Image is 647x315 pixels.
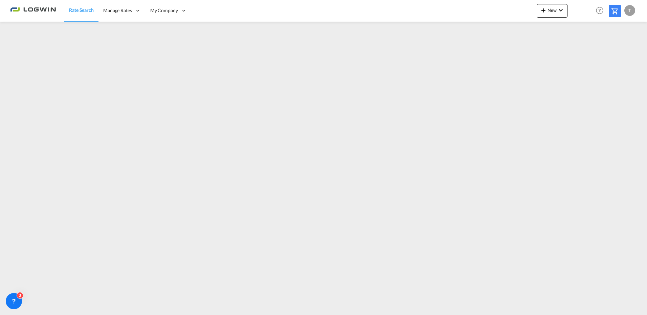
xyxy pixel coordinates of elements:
[624,5,635,16] div: T
[594,5,605,16] span: Help
[539,6,548,14] md-icon: icon-plus 400-fg
[150,7,178,14] span: My Company
[557,6,565,14] md-icon: icon-chevron-down
[594,5,609,17] div: Help
[10,3,56,18] img: 2761ae10d95411efa20a1f5e0282d2d7.png
[69,7,94,13] span: Rate Search
[103,7,132,14] span: Manage Rates
[539,7,565,13] span: New
[537,4,567,18] button: icon-plus 400-fgNewicon-chevron-down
